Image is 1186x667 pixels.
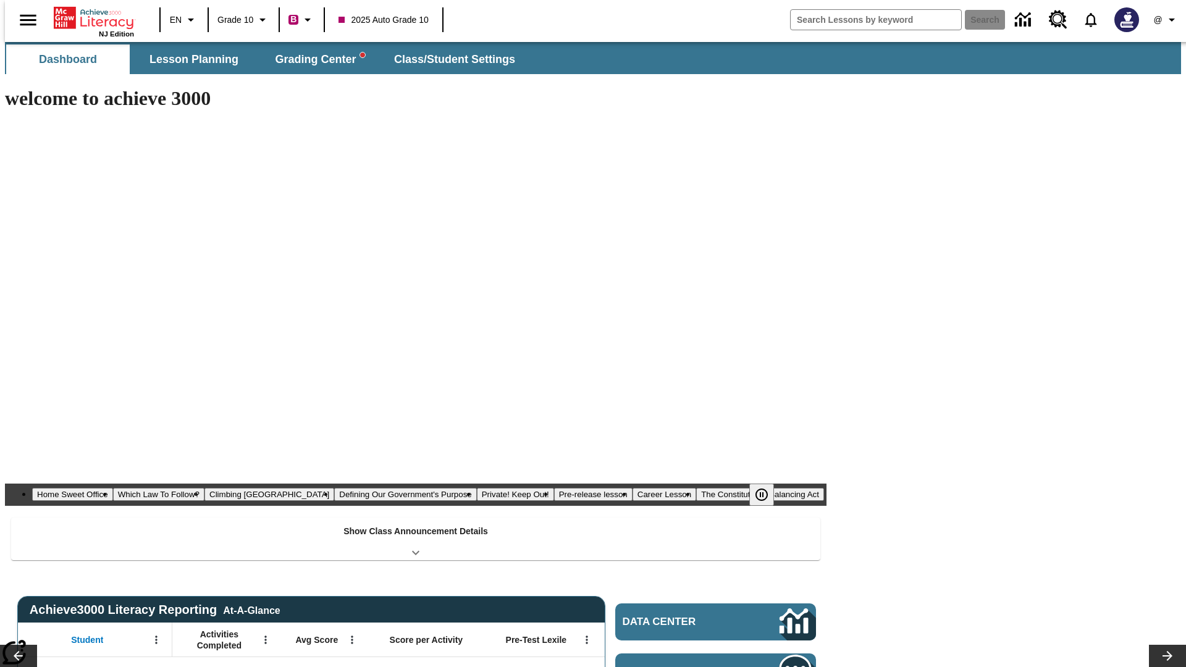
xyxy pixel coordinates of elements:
button: Select a new avatar [1107,4,1146,36]
span: Data Center [623,616,738,628]
span: Score per Activity [390,634,463,645]
button: Lesson carousel, Next [1149,645,1186,667]
span: EN [170,14,182,27]
span: @ [1153,14,1162,27]
button: Slide 7 Career Lesson [633,488,696,501]
button: Open Menu [256,631,275,649]
span: Grading Center [275,52,364,67]
button: Slide 3 Climbing Mount Tai [204,488,334,501]
span: Lesson Planning [149,52,238,67]
button: Profile/Settings [1146,9,1186,31]
a: Resource Center, Will open in new tab [1041,3,1075,36]
p: Show Class Announcement Details [343,525,488,538]
span: Activities Completed [179,629,260,651]
span: Class/Student Settings [394,52,515,67]
a: Data Center [1007,3,1041,37]
button: Language: EN, Select a language [164,9,204,31]
span: B [290,12,296,27]
button: Open Menu [578,631,596,649]
button: Open Menu [147,631,166,649]
img: Avatar [1114,7,1139,32]
div: SubNavbar [5,42,1181,74]
a: Home [54,6,134,30]
span: Achieve3000 Literacy Reporting [30,603,280,617]
button: Slide 1 Home Sweet Office [32,488,113,501]
div: SubNavbar [5,44,526,74]
button: Grade: Grade 10, Select a grade [212,9,275,31]
input: search field [791,10,961,30]
svg: writing assistant alert [360,52,365,57]
a: Notifications [1075,4,1107,36]
button: Boost Class color is violet red. Change class color [284,9,320,31]
button: Slide 6 Pre-release lesson [554,488,633,501]
button: Grading Center [258,44,382,74]
span: Pre-Test Lexile [506,634,567,645]
button: Dashboard [6,44,130,74]
a: Data Center [615,603,816,640]
button: Slide 2 Which Law To Follow? [113,488,204,501]
button: Lesson Planning [132,44,256,74]
button: Class/Student Settings [384,44,525,74]
span: 2025 Auto Grade 10 [339,14,428,27]
span: Student [71,634,103,645]
span: Grade 10 [217,14,253,27]
span: NJ Edition [99,30,134,38]
div: Pause [749,484,786,506]
div: Show Class Announcement Details [11,518,820,560]
button: Slide 8 The Constitution's Balancing Act [696,488,824,501]
span: Avg Score [295,634,338,645]
div: At-A-Glance [223,603,280,616]
h1: welcome to achieve 3000 [5,87,826,110]
span: Dashboard [39,52,97,67]
button: Open Menu [343,631,361,649]
button: Slide 4 Defining Our Government's Purpose [334,488,476,501]
button: Open side menu [10,2,46,38]
button: Pause [749,484,774,506]
div: Home [54,4,134,38]
button: Slide 5 Private! Keep Out! [477,488,554,501]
